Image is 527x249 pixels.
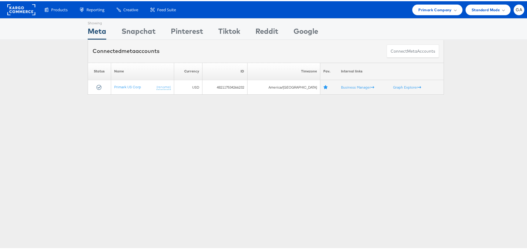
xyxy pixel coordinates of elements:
div: Reddit [255,25,278,38]
th: ID [202,61,248,79]
div: Meta [88,25,106,38]
td: USD [174,79,202,93]
span: Products [51,6,68,12]
span: Creative [123,6,138,12]
a: Primark US Corp [114,83,141,88]
span: meta [407,47,417,53]
th: Status [88,61,111,79]
button: ConnectmetaAccounts [387,43,439,57]
a: (rename) [156,83,171,89]
td: 482117534266232 [202,79,248,93]
div: Snapchat [121,25,156,38]
div: Google [293,25,318,38]
a: Graph Explorer [393,84,421,88]
th: Currency [174,61,202,79]
div: Showing [88,17,106,25]
span: Standard Mode [472,5,500,12]
span: GA [516,7,522,11]
span: Feed Suite [157,6,176,12]
span: Primark Company [418,5,451,12]
span: Reporting [86,6,104,12]
a: Business Manager [341,84,374,88]
div: Connected accounts [93,46,160,54]
span: meta [121,46,135,53]
th: Name [111,61,174,79]
div: Pinterest [171,25,203,38]
th: Timezone [247,61,320,79]
td: America/[GEOGRAPHIC_DATA] [247,79,320,93]
div: Tiktok [218,25,240,38]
